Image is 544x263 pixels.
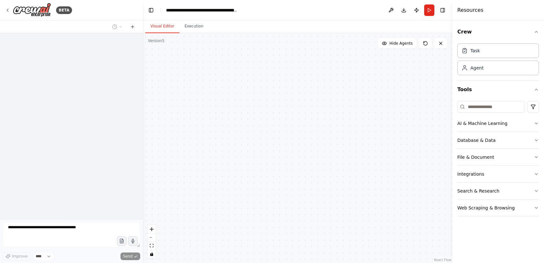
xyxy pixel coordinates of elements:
[148,242,156,250] button: fit view
[457,132,539,149] button: Database & Data
[457,200,539,216] button: Web Scraping & Browsing
[148,250,156,258] button: toggle interactivity
[148,233,156,242] button: zoom out
[56,6,72,14] div: BETA
[457,120,507,127] div: AI & Machine Learning
[457,171,484,177] div: Integrations
[457,183,539,199] button: Search & Research
[457,154,494,160] div: File & Document
[179,20,208,33] button: Execution
[13,3,51,17] img: Logo
[145,20,179,33] button: Visual Editor
[123,254,133,259] span: Send
[12,254,27,259] span: Improve
[166,7,238,13] nav: breadcrumb
[127,23,138,31] button: Start a new chat
[457,166,539,182] button: Integrations
[457,188,499,194] div: Search & Research
[457,115,539,132] button: AI & Machine Learning
[120,252,140,260] button: Send
[457,149,539,165] button: File & Document
[457,23,539,41] button: Crew
[457,99,539,222] div: Tools
[457,137,496,143] div: Database & Data
[147,6,156,15] button: Hide left sidebar
[378,38,417,48] button: Hide Agents
[438,6,447,15] button: Hide right sidebar
[434,258,451,262] a: React Flow attribution
[457,41,539,80] div: Crew
[389,41,413,46] span: Hide Agents
[128,236,138,246] button: Click to speak your automation idea
[3,252,30,260] button: Improve
[148,225,156,233] button: zoom in
[148,225,156,258] div: React Flow controls
[457,6,483,14] h4: Resources
[117,236,127,246] button: Upload files
[470,47,480,54] div: Task
[148,38,164,43] div: Version 5
[457,205,515,211] div: Web Scraping & Browsing
[110,23,125,31] button: Switch to previous chat
[457,81,539,99] button: Tools
[470,65,483,71] div: Agent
